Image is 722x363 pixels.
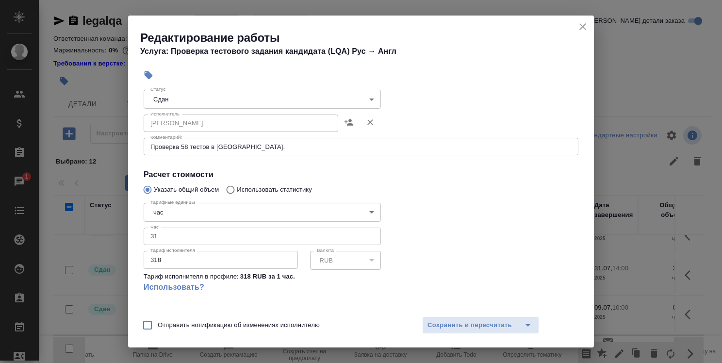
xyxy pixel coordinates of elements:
[158,320,320,330] span: Отправить нотификацию об изменениях исполнителю
[144,272,239,281] p: Тариф исполнителя в профиле:
[140,46,594,57] h4: Услуга: Проверка тестового задания кандидата (LQA) Рус → Англ
[150,143,572,150] textarea: Проверка 58 тестов в [GEOGRAPHIC_DATA].
[427,320,512,331] span: Сохранить и пересчитать
[575,19,590,34] button: close
[150,208,166,216] button: час
[150,95,171,103] button: Сдан
[338,111,360,134] button: Назначить
[360,111,381,134] button: Удалить
[140,30,594,46] h2: Редактирование работы
[422,316,517,334] button: Сохранить и пересчитать
[317,256,336,264] button: RUB
[144,203,381,221] div: час
[138,65,159,86] button: Добавить тэг
[144,281,381,293] a: Использовать?
[310,251,381,269] div: RUB
[144,90,381,108] div: Сдан
[422,316,539,334] div: split button
[144,169,578,181] h4: Расчет стоимости
[240,272,295,281] p: 318 RUB за 1 час .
